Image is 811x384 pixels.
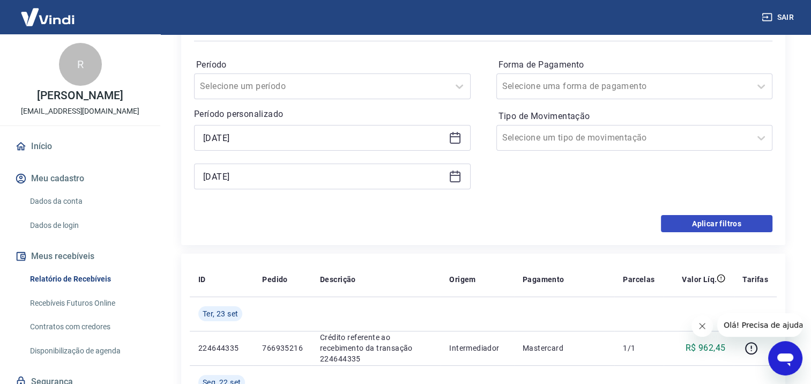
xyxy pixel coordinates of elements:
[262,343,303,353] p: 766935216
[498,58,771,71] label: Forma de Pagamento
[623,343,654,353] p: 1/1
[13,1,83,33] img: Vindi
[717,313,802,337] iframe: Mensagem da empresa
[196,58,468,71] label: Período
[198,274,206,285] p: ID
[768,341,802,375] iframe: Botão para abrir a janela de mensagens
[26,268,147,290] a: Relatório de Recebíveis
[13,135,147,158] a: Início
[682,274,717,285] p: Valor Líq.
[198,343,245,353] p: 224644335
[623,274,654,285] p: Parcelas
[13,245,147,268] button: Meus recebíveis
[203,308,238,319] span: Ter, 23 set
[523,274,564,285] p: Pagamento
[203,130,444,146] input: Data inicial
[26,215,147,237] a: Dados de login
[449,343,505,353] p: Intermediador
[26,292,147,314] a: Recebíveis Futuros Online
[760,8,798,27] button: Sair
[6,8,90,16] span: Olá! Precisa de ajuda?
[21,106,139,117] p: [EMAIL_ADDRESS][DOMAIN_NAME]
[203,168,444,184] input: Data final
[686,342,726,355] p: R$ 962,45
[13,167,147,190] button: Meu cadastro
[26,190,147,212] a: Dados da conta
[691,315,713,337] iframe: Fechar mensagem
[742,274,768,285] p: Tarifas
[26,340,147,362] a: Disponibilização de agenda
[37,90,123,101] p: [PERSON_NAME]
[523,343,606,353] p: Mastercard
[320,332,432,364] p: Crédito referente ao recebimento da transação 224644335
[498,110,771,123] label: Tipo de Movimentação
[449,274,475,285] p: Origem
[262,274,287,285] p: Pedido
[661,215,772,232] button: Aplicar filtros
[59,43,102,86] div: R
[320,274,356,285] p: Descrição
[194,108,471,121] p: Período personalizado
[26,316,147,338] a: Contratos com credores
